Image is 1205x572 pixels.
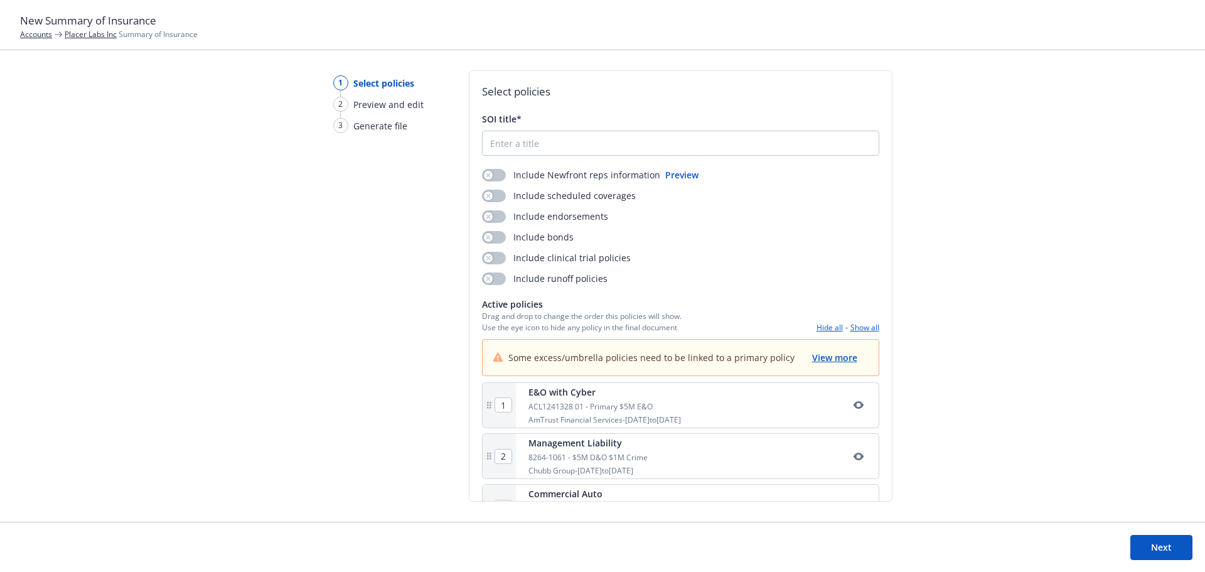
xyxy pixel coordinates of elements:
div: Include scheduled coverages [482,189,636,202]
button: View more [811,350,859,365]
div: Include Newfront reps information [482,168,660,181]
span: Generate file [353,119,407,132]
div: Management Liability [528,436,648,450]
button: Preview [665,168,699,181]
div: 2 [333,97,348,112]
button: Show all [850,322,879,333]
div: ACL1241328 01 - Primary $5M E&O [528,401,681,412]
div: E&O with Cyber [528,386,681,399]
div: 1 [333,75,348,90]
div: Include endorsements [482,210,608,223]
div: E&O with CyberACL1241328 01 - Primary $5M E&OAmTrust Financial Services-[DATE]to[DATE] [482,382,879,428]
input: Enter a title [483,131,879,155]
div: Include runoff policies [482,272,608,285]
div: Chubb Group - [DATE] to [DATE] [528,465,648,476]
h1: New Summary of Insurance [20,13,1185,29]
div: Include clinical trial policies [482,251,631,264]
h2: Select policies [482,84,879,100]
a: Accounts [20,29,52,40]
div: Commercial Auto7063806629 - 24-25 Auto Policy (CNA)CNA Insurance-[DATE]to[DATE] [482,484,879,530]
div: AmTrust Financial Services - [DATE] to [DATE] [528,414,681,425]
button: Hide all [817,322,843,333]
span: Active policies [482,298,682,311]
div: 3 [333,118,348,133]
span: Summary of Insurance [65,29,198,40]
a: Placer Labs Inc [65,29,117,40]
div: Management Liability8264-1061 - $5M D&O $1M CrimeChubb Group-[DATE]to[DATE] [482,433,879,479]
span: Preview and edit [353,98,424,111]
div: 8264-1061 - $5M D&O $1M Crime [528,452,648,463]
span: Drag and drop to change the order this policies will show. Use the eye icon to hide any policy in... [482,311,682,332]
span: Select policies [353,77,414,90]
div: Include bonds [482,230,574,244]
span: View more [812,352,857,364]
div: Commercial Auto [528,487,661,500]
div: - [817,322,879,333]
button: Next [1130,535,1192,560]
span: Some excess/umbrella policies need to be linked to a primary policy [508,351,795,364]
span: SOI title* [482,113,522,125]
